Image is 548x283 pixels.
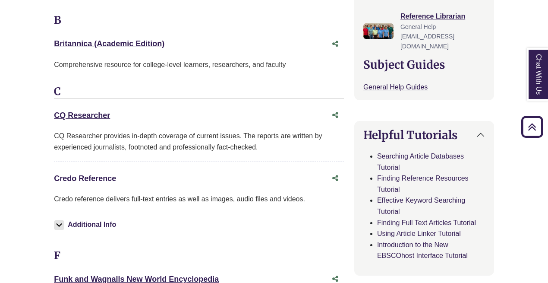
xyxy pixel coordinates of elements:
[327,36,344,52] button: Share this database
[363,58,485,71] h2: Subject Guides
[327,170,344,187] button: Share this database
[377,230,461,237] a: Using Article Linker Tutorial
[54,59,344,70] p: Comprehensive resource for college-level learners, researchers, and faculty
[363,23,394,39] img: Reference Librarian
[54,130,344,153] div: CQ Researcher provides in-depth coverage of current issues. The reports are written by experience...
[518,121,546,133] a: Back to Top
[54,14,344,27] h3: B
[327,107,344,124] button: Share this database
[54,219,119,231] button: Additional Info
[377,219,476,226] a: Finding Full Text Articles Tutorial
[377,241,468,260] a: Introduction to the New EBSCOhost Interface Tutorial
[400,33,454,49] span: [EMAIL_ADDRESS][DOMAIN_NAME]
[363,83,428,91] a: General Help Guides
[54,174,116,183] a: Credo Reference
[355,121,494,149] button: Helpful Tutorials
[400,13,465,20] a: Reference Librarian
[377,197,465,215] a: Effective Keyword Searching Tutorial
[377,153,464,171] a: Searching Article Databases Tutorial
[400,23,436,30] span: General Help
[54,39,164,48] a: Britannica (Academic Edition)
[377,175,469,193] a: Finding Reference Resources Tutorial
[54,194,344,205] p: Credo reference delivers full-text entries as well as images, audio files and videos.
[54,86,344,99] h3: C
[54,250,344,263] h3: F
[54,111,110,120] a: CQ Researcher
